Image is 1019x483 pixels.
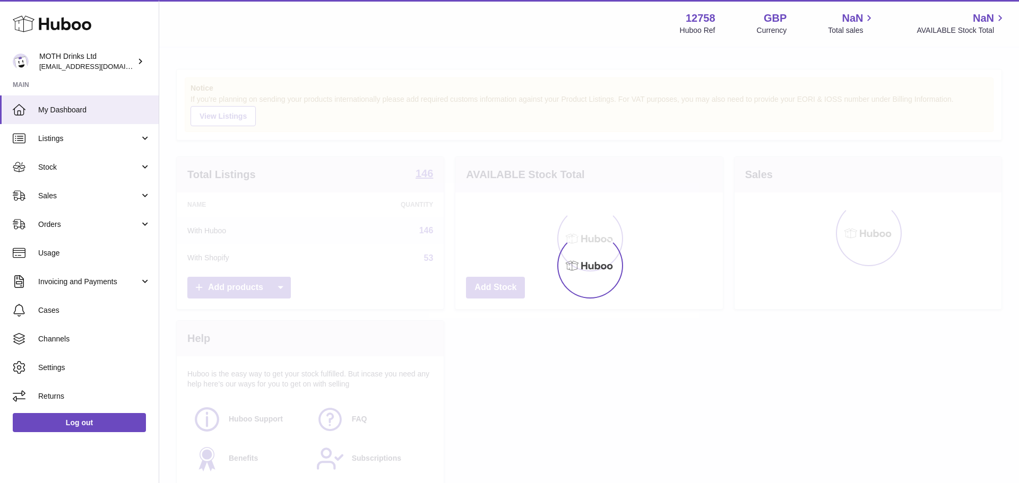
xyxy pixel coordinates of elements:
[917,25,1006,36] span: AVAILABLE Stock Total
[38,391,151,401] span: Returns
[973,11,994,25] span: NaN
[842,11,863,25] span: NaN
[764,11,787,25] strong: GBP
[680,25,715,36] div: Huboo Ref
[13,54,29,69] img: internalAdmin-12758@internal.huboo.com
[39,62,156,71] span: [EMAIL_ADDRESS][DOMAIN_NAME]
[38,248,151,258] span: Usage
[38,277,140,287] span: Invoicing and Payments
[38,305,151,315] span: Cases
[39,51,135,72] div: MOTH Drinks Ltd
[757,25,787,36] div: Currency
[828,11,875,36] a: NaN Total sales
[828,25,875,36] span: Total sales
[38,134,140,144] span: Listings
[917,11,1006,36] a: NaN AVAILABLE Stock Total
[38,105,151,115] span: My Dashboard
[38,334,151,344] span: Channels
[38,191,140,201] span: Sales
[686,11,715,25] strong: 12758
[38,219,140,230] span: Orders
[38,363,151,373] span: Settings
[38,162,140,172] span: Stock
[13,413,146,432] a: Log out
